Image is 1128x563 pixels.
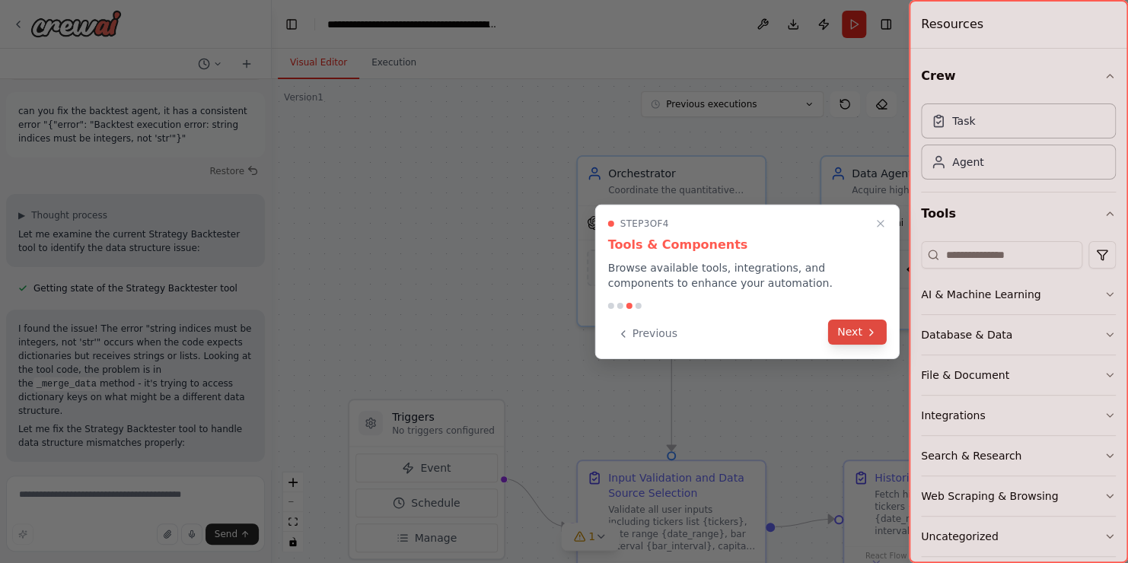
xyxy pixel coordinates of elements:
[828,320,887,345] button: Next
[871,215,890,233] button: Close walkthrough
[620,218,669,230] span: Step 3 of 4
[608,260,887,291] p: Browse available tools, integrations, and components to enhance your automation.
[608,321,687,346] button: Previous
[281,14,302,35] button: Hide left sidebar
[608,236,887,254] h3: Tools & Components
